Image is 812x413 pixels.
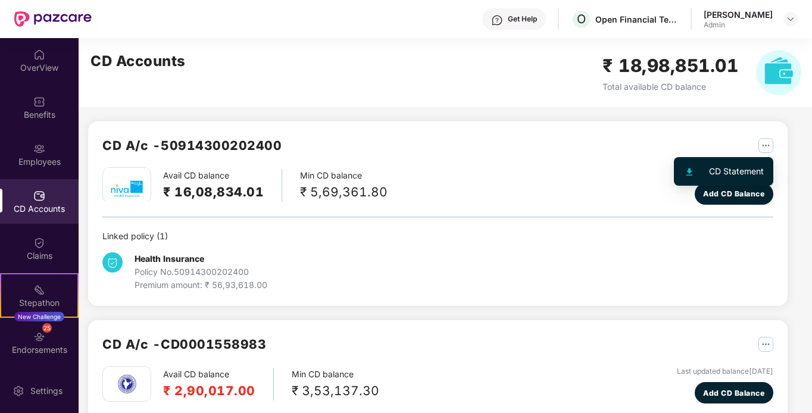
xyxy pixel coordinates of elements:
[703,387,764,399] span: Add CD Balance
[602,82,706,92] span: Total available CD balance
[709,165,764,178] div: CD Statement
[90,50,186,73] h2: CD Accounts
[163,169,282,202] div: Avail CD balance
[292,368,379,401] div: Min CD balance
[14,11,92,27] img: New Pazcare Logo
[602,52,738,80] h2: ₹ 18,98,851.01
[33,331,45,343] img: svg+xml;base64,PHN2ZyBpZD0iRW5kb3JzZW1lbnRzIiB4bWxucz0iaHR0cDovL3d3dy53My5vcmcvMjAwMC9zdmciIHdpZH...
[703,188,764,199] span: Add CD Balance
[1,297,77,309] div: Stepathon
[758,138,773,153] img: svg+xml;base64,PHN2ZyB4bWxucz0iaHR0cDovL3d3dy53My5vcmcvMjAwMC9zdmciIHdpZHRoPSIyNSIgaGVpZ2h0PSIyNS...
[595,14,679,25] div: Open Financial Technologies Private Limited
[577,12,586,26] span: O
[508,14,537,24] div: Get Help
[300,182,388,202] div: ₹ 5,69,361.80
[102,230,773,243] div: Linked policy ( 1 )
[292,381,379,401] div: ₹ 3,53,137.30
[704,9,773,20] div: [PERSON_NAME]
[33,190,45,202] img: svg+xml;base64,PHN2ZyBpZD0iQ0RfQWNjb3VudHMiIGRhdGEtbmFtZT0iQ0QgQWNjb3VudHMiIHhtbG5zPSJodHRwOi8vd3...
[135,265,267,279] div: Policy No. 50914300202400
[686,168,692,176] img: svg+xml;base64,PHN2ZyB4bWxucz0iaHR0cDovL3d3dy53My5vcmcvMjAwMC9zdmciIHhtbG5zOnhsaW5rPSJodHRwOi8vd3...
[758,337,773,352] img: svg+xml;base64,PHN2ZyB4bWxucz0iaHR0cDovL3d3dy53My5vcmcvMjAwMC9zdmciIHdpZHRoPSIyNSIgaGVpZ2h0PSIyNS...
[695,382,774,403] button: Add CD Balance
[107,373,148,396] img: nia.png
[491,14,503,26] img: svg+xml;base64,PHN2ZyBpZD0iSGVscC0zMngzMiIgeG1sbnM9Imh0dHA6Ly93d3cudzMub3JnLzIwMDAvc3ZnIiB3aWR0aD...
[14,312,64,321] div: New Challenge
[33,237,45,249] img: svg+xml;base64,PHN2ZyBpZD0iQ2xhaW0iIHhtbG5zPSJodHRwOi8vd3d3LnczLm9yZy8yMDAwL3N2ZyIgd2lkdGg9IjIwIi...
[33,96,45,108] img: svg+xml;base64,PHN2ZyBpZD0iQmVuZWZpdHMiIHhtbG5zPSJodHRwOi8vd3d3LnczLm9yZy8yMDAwL3N2ZyIgd2lkdGg9Ij...
[27,385,66,397] div: Settings
[33,49,45,61] img: svg+xml;base64,PHN2ZyBpZD0iSG9tZSIgeG1sbnM9Imh0dHA6Ly93d3cudzMub3JnLzIwMDAvc3ZnIiB3aWR0aD0iMjAiIG...
[695,183,774,205] button: Add CD Balance
[33,143,45,155] img: svg+xml;base64,PHN2ZyBpZD0iRW1wbG95ZWVzIiB4bWxucz0iaHR0cDovL3d3dy53My5vcmcvMjAwMC9zdmciIHdpZHRoPS...
[102,252,123,273] img: svg+xml;base64,PHN2ZyB4bWxucz0iaHR0cDovL3d3dy53My5vcmcvMjAwMC9zdmciIHdpZHRoPSIzNCIgaGVpZ2h0PSIzNC...
[42,323,52,333] div: 25
[102,334,266,354] h2: CD A/c - CD0001558983
[33,284,45,296] img: svg+xml;base64,PHN2ZyB4bWxucz0iaHR0cDovL3d3dy53My5vcmcvMjAwMC9zdmciIHdpZHRoPSIyMSIgaGVpZ2h0PSIyMC...
[677,366,773,377] div: Last updated balance [DATE]
[756,50,801,95] img: svg+xml;base64,PHN2ZyB4bWxucz0iaHR0cDovL3d3dy53My5vcmcvMjAwMC9zdmciIHhtbG5zOnhsaW5rPSJodHRwOi8vd3...
[135,254,204,264] b: Health Insurance
[163,381,255,401] h2: ₹ 2,90,017.00
[102,136,282,155] h2: CD A/c - 50914300202400
[704,20,773,30] div: Admin
[163,182,264,202] h2: ₹ 16,08,834.01
[163,368,274,401] div: Avail CD balance
[13,385,24,397] img: svg+xml;base64,PHN2ZyBpZD0iU2V0dGluZy0yMHgyMCIgeG1sbnM9Imh0dHA6Ly93d3cudzMub3JnLzIwMDAvc3ZnIiB3aW...
[106,168,148,209] img: mbhicl.png
[786,14,795,24] img: svg+xml;base64,PHN2ZyBpZD0iRHJvcGRvd24tMzJ4MzIiIHhtbG5zPSJodHRwOi8vd3d3LnczLm9yZy8yMDAwL3N2ZyIgd2...
[135,279,267,292] div: Premium amount: ₹ 56,93,618.00
[300,169,388,202] div: Min CD balance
